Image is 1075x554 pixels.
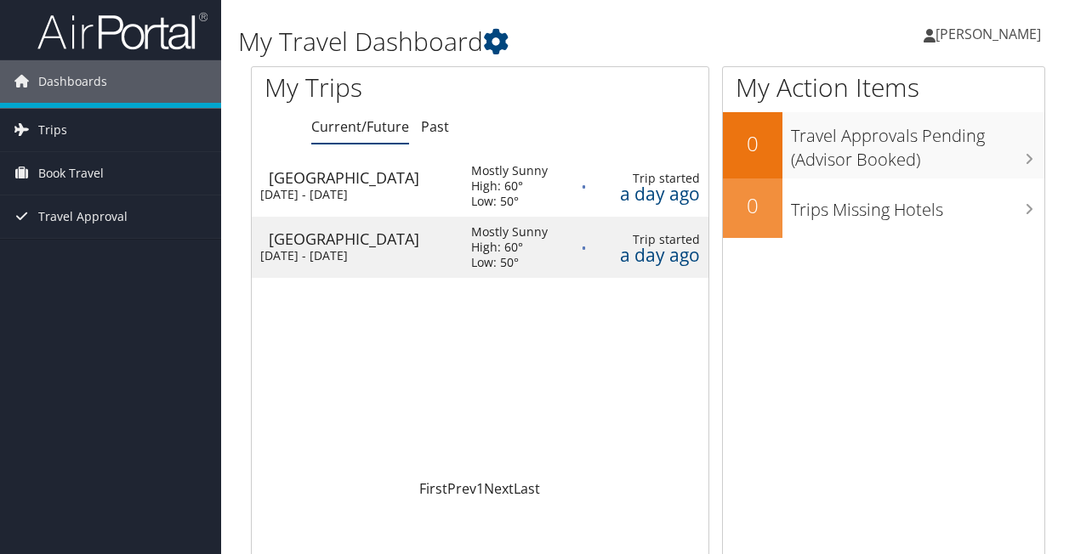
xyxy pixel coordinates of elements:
[924,8,1058,59] a: [PERSON_NAME]
[260,187,446,202] div: [DATE] - [DATE]
[791,189,1044,222] h3: Trips Missing Hotels
[238,24,785,59] h1: My Travel Dashboard
[447,479,476,498] a: Prev
[723,191,782,220] h2: 0
[37,11,208,51] img: airportal-logo.png
[421,117,449,136] a: Past
[269,170,454,185] div: [GEOGRAPHIC_DATA]
[471,178,548,194] div: High: 60°
[38,109,67,151] span: Trips
[936,25,1041,43] span: [PERSON_NAME]
[471,255,548,270] div: Low: 50°
[723,178,1044,238] a: 0Trips Missing Hotels
[723,129,782,158] h2: 0
[602,171,699,186] div: Trip started
[723,70,1044,105] h1: My Action Items
[723,112,1044,178] a: 0Travel Approvals Pending (Advisor Booked)
[471,163,548,178] div: Mostly Sunny
[583,246,586,250] img: alert-flat-solid-info.png
[583,185,586,189] img: alert-flat-solid-info.png
[484,479,514,498] a: Next
[602,186,699,201] div: a day ago
[260,248,446,263] div: [DATE] - [DATE]
[38,152,104,195] span: Book Travel
[514,479,540,498] a: Last
[471,224,548,240] div: Mostly Sunny
[602,247,699,263] div: a day ago
[476,479,484,498] a: 1
[602,232,699,247] div: Trip started
[311,117,409,136] a: Current/Future
[38,60,107,103] span: Dashboards
[471,240,548,255] div: High: 60°
[264,70,505,105] h1: My Trips
[471,194,548,209] div: Low: 50°
[269,231,454,246] div: [GEOGRAPHIC_DATA]
[38,195,128,238] span: Travel Approval
[419,479,447,498] a: First
[791,116,1044,172] h3: Travel Approvals Pending (Advisor Booked)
